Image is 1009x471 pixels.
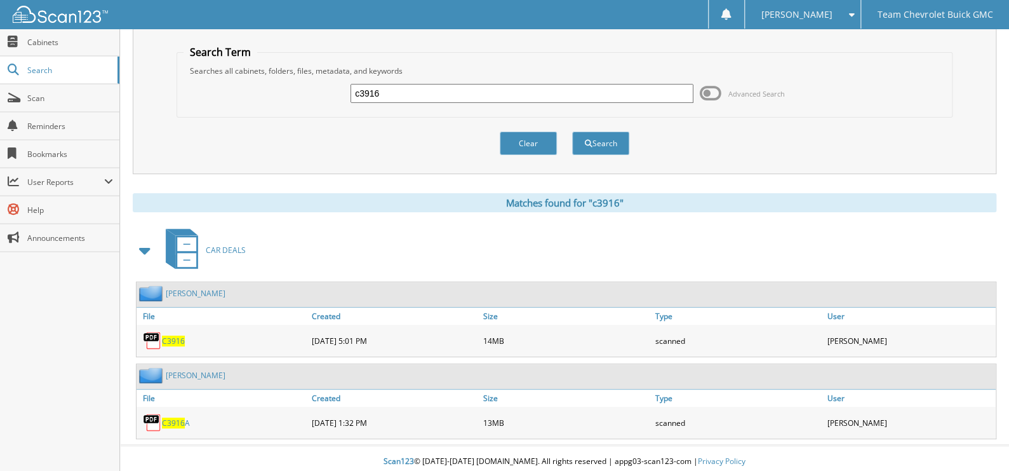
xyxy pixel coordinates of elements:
a: Size [480,308,652,325]
div: 14MB [480,328,652,353]
a: User [824,308,996,325]
a: File [137,390,309,407]
span: Search [27,65,111,76]
span: Help [27,205,113,215]
span: CAR DEALS [206,245,246,256]
legend: Search Term [184,45,257,59]
a: Type [652,390,824,407]
div: scanned [652,328,824,353]
span: User Reports [27,177,104,188]
a: [PERSON_NAME] [166,288,225,299]
span: C3916 [162,418,185,428]
span: Scan123 [384,456,414,467]
div: Searches all cabinets, folders, files, metadata, and keywords [184,65,946,76]
div: 13MB [480,410,652,435]
a: C3916A [162,418,190,428]
iframe: Chat Widget [946,410,1009,471]
img: folder2.png [139,367,166,383]
a: Created [309,308,481,325]
div: [DATE] 5:01 PM [309,328,481,353]
a: Created [309,390,481,407]
span: Reminders [27,121,113,132]
div: Matches found for "c3916" [133,193,996,212]
div: [DATE] 1:32 PM [309,410,481,435]
div: [PERSON_NAME] [824,410,996,435]
button: Clear [500,132,557,155]
div: [PERSON_NAME] [824,328,996,353]
a: C3916 [162,336,185,346]
span: Bookmarks [27,149,113,160]
button: Search [572,132,629,155]
img: PDF.png [143,331,162,350]
a: User [824,390,996,407]
span: Cabinets [27,37,113,48]
a: Type [652,308,824,325]
a: [PERSON_NAME] [166,370,225,381]
a: Privacy Policy [698,456,745,467]
span: [PERSON_NAME] [761,11,832,18]
span: Advanced Search [728,89,785,99]
span: Scan [27,93,113,104]
img: folder2.png [139,285,166,301]
a: File [137,308,309,325]
a: Size [480,390,652,407]
img: PDF.png [143,413,162,432]
img: scan123-logo-white.svg [13,6,108,23]
span: Team Chevrolet Buick GMC [878,11,992,18]
a: CAR DEALS [158,225,246,275]
div: scanned [652,410,824,435]
span: Announcements [27,233,113,243]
